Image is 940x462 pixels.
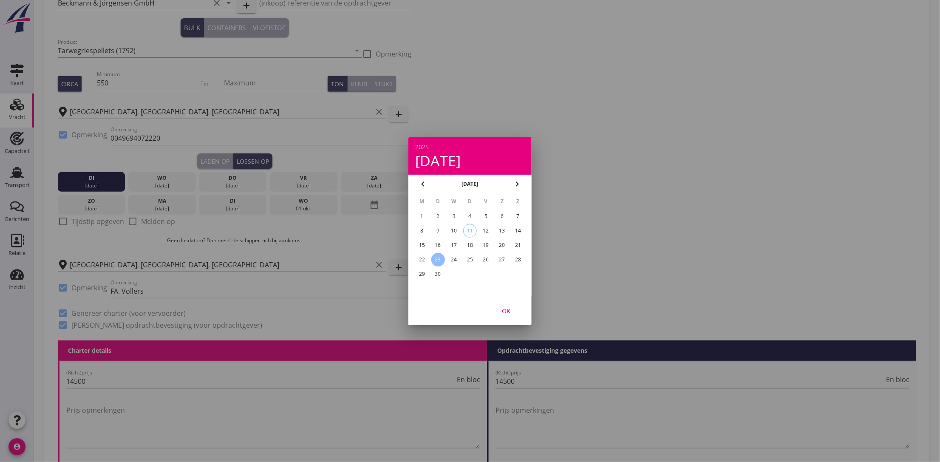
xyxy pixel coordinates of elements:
th: D [430,194,446,209]
button: 22 [415,253,429,266]
div: OK [494,306,518,315]
button: 19 [479,238,493,252]
button: 7 [511,210,525,223]
button: 11 [463,224,477,238]
button: 13 [495,224,509,238]
div: 2025 [415,144,525,150]
th: Z [495,194,510,209]
button: 8 [415,224,429,238]
th: W [446,194,462,209]
button: 4 [463,210,477,223]
button: 9 [431,224,445,238]
button: 18 [463,238,477,252]
i: chevron_left [418,179,428,189]
th: V [478,194,494,209]
button: 16 [431,238,445,252]
button: 30 [431,267,445,281]
button: 24 [447,253,461,266]
button: 2 [431,210,445,223]
button: 21 [511,238,525,252]
th: Z [510,194,526,209]
div: [DATE] [415,153,525,168]
button: 27 [495,253,509,266]
button: OK [487,303,525,318]
button: 23 [431,253,445,266]
button: 1 [415,210,429,223]
button: 6 [495,210,509,223]
button: 29 [415,267,429,281]
button: 10 [447,224,461,238]
button: 25 [463,253,477,266]
button: 15 [415,238,429,252]
button: 20 [495,238,509,252]
th: D [462,194,478,209]
button: 14 [511,224,525,238]
button: 5 [479,210,493,223]
th: M [414,194,430,209]
button: 12 [479,224,493,238]
button: 28 [511,253,525,266]
button: 3 [447,210,461,223]
div: 11 [464,224,476,237]
i: chevron_right [512,179,522,189]
button: [DATE] [459,178,481,190]
button: 26 [479,253,493,266]
button: 17 [447,238,461,252]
